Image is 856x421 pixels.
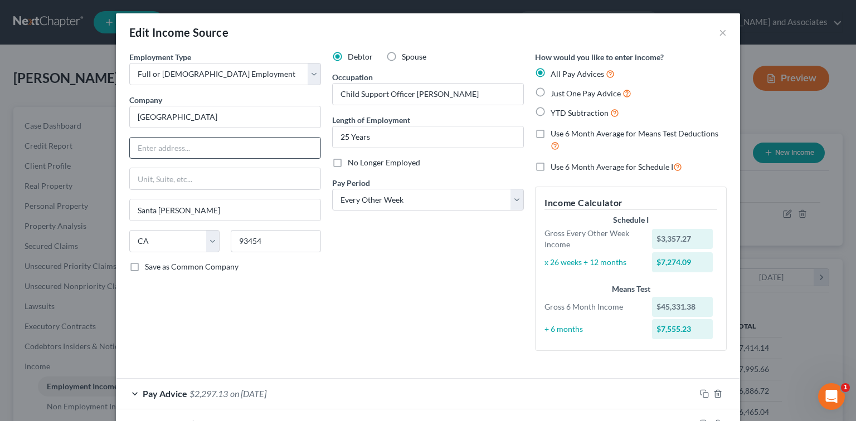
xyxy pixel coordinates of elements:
label: Length of Employment [332,114,410,126]
div: Means Test [544,283,717,295]
span: $2,297.13 [189,388,228,399]
span: Debtor [348,52,373,61]
span: Pay Advice [143,388,187,399]
input: -- [333,84,523,105]
iframe: Intercom live chat [818,383,845,410]
span: on [DATE] [230,388,266,399]
label: How would you like to enter income? [535,51,664,63]
div: $45,331.38 [652,297,713,317]
div: x 26 weeks ÷ 12 months [539,257,646,268]
span: YTD Subtraction [551,108,609,118]
input: ex: 2 years [333,126,523,148]
input: Enter zip... [231,230,321,252]
span: Spouse [402,52,426,61]
span: Just One Pay Advice [551,89,621,98]
span: Pay Period [332,178,370,188]
input: Search company by name... [129,106,321,128]
input: Enter city... [130,199,320,221]
span: No Longer Employed [348,158,420,167]
button: × [719,26,727,39]
div: ÷ 6 months [539,324,646,335]
div: Schedule I [544,214,717,226]
span: Save as Common Company [145,262,239,271]
h5: Income Calculator [544,196,717,210]
span: Employment Type [129,52,191,62]
span: 1 [841,383,850,392]
span: All Pay Advices [551,69,604,79]
span: Company [129,95,162,105]
div: $7,555.23 [652,319,713,339]
div: $7,274.09 [652,252,713,272]
input: Unit, Suite, etc... [130,168,320,189]
input: Enter address... [130,138,320,159]
span: Use 6 Month Average for Means Test Deductions [551,129,718,138]
div: Edit Income Source [129,25,228,40]
div: Gross Every Other Week Income [539,228,646,250]
div: Gross 6 Month Income [539,301,646,312]
span: Use 6 Month Average for Schedule I [551,162,673,172]
label: Occupation [332,71,373,83]
div: $3,357.27 [652,229,713,249]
